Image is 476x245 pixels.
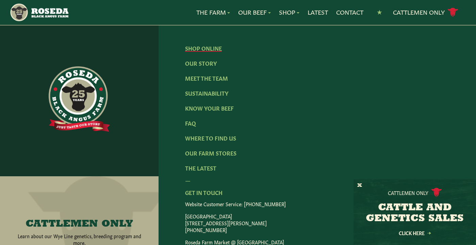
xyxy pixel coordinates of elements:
img: cattle-icon.svg [431,188,442,197]
a: Latest [308,8,328,17]
p: [GEOGRAPHIC_DATA] [STREET_ADDRESS][PERSON_NAME] [PHONE_NUMBER] [185,213,449,233]
p: Website Customer Service: [PHONE_NUMBER] [185,200,449,207]
a: Shop [279,8,299,17]
h3: CATTLE AND GENETICS SALES [362,202,467,224]
a: Contact [336,8,363,17]
img: https://roseda.com/wp-content/uploads/2021/05/roseda-25-header.png [10,3,68,22]
a: Cattlemen Only [393,6,458,18]
a: Click Here [384,231,445,235]
img: https://roseda.com/wp-content/uploads/2021/06/roseda-25-full@2x.png [49,66,110,132]
a: FAQ [185,119,196,127]
a: Know Your Beef [185,104,234,112]
p: Cattlemen Only [388,189,428,196]
a: Our Farm Stores [185,149,236,157]
a: Our Beef [238,8,271,17]
a: The Latest [185,164,216,171]
a: The Farm [196,8,230,17]
div: — [185,176,449,184]
h4: CATTLEMEN ONLY [26,219,133,230]
a: Where To Find Us [185,134,236,142]
a: Shop Online [185,44,222,52]
a: Meet The Team [185,74,228,82]
button: X [357,182,362,189]
a: Our Story [185,59,217,67]
a: Sustainability [185,89,228,97]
